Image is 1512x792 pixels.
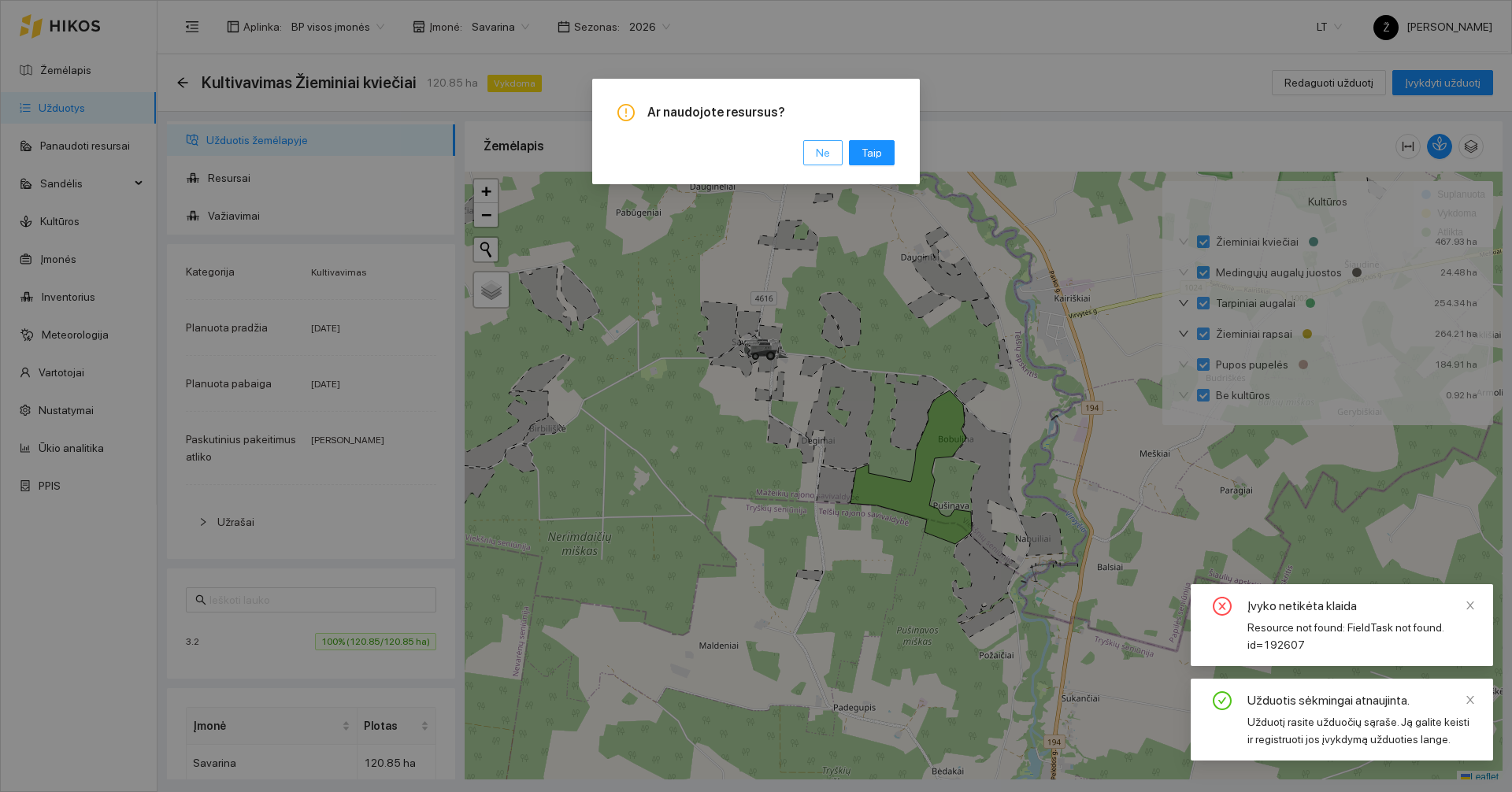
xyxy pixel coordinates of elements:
div: Užduotis sėkmingai atnaujinta. [1247,691,1474,710]
span: close-circle [1213,597,1232,619]
div: Resource not found: FieldTask not found. id=192607 [1247,619,1474,653]
span: Taip [862,144,882,161]
div: Įvyko netikėta klaida [1247,597,1474,616]
span: Ar naudojote resursus? [647,104,895,121]
span: check-circle [1213,691,1232,713]
button: Ne [803,140,843,165]
button: Taip [849,140,895,165]
span: exclamation-circle [617,104,635,121]
span: close [1465,600,1476,611]
span: close [1465,694,1476,705]
span: Ne [816,144,830,161]
div: Užduotį rasite užduočių sąraše. Ją galite keisti ir registruoti jos įvykdymą užduoties lange. [1247,713,1474,748]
